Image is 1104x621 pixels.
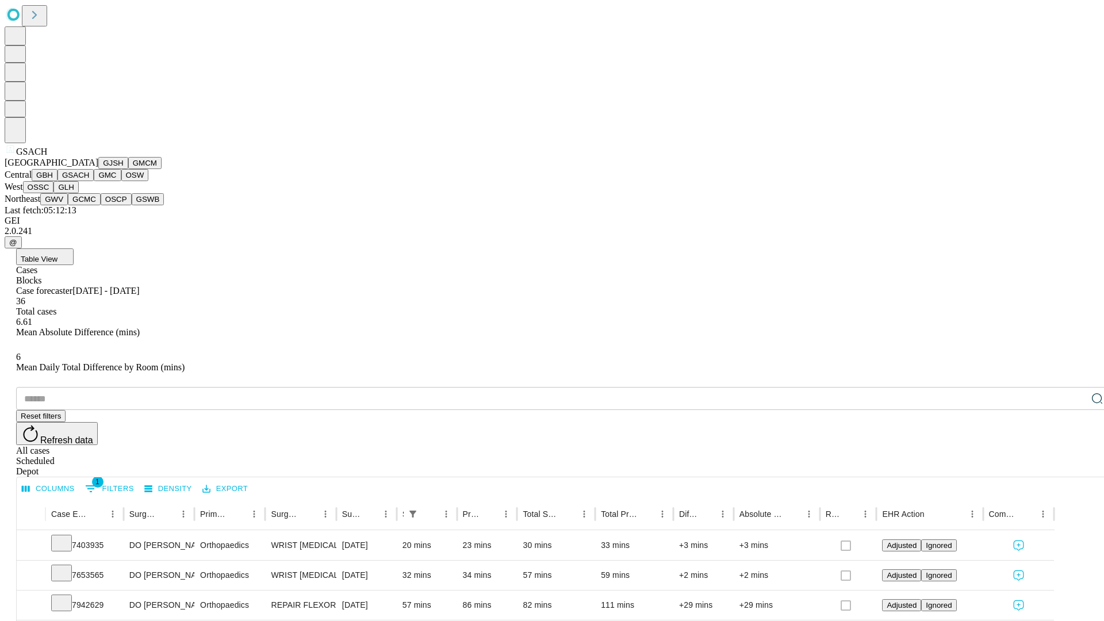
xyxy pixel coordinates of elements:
button: OSW [121,169,149,181]
button: GSWB [132,193,164,205]
button: Sort [926,506,942,522]
div: 32 mins [402,561,451,590]
span: Northeast [5,194,40,204]
div: GEI [5,216,1099,226]
span: 36 [16,296,25,306]
div: DO [PERSON_NAME] [PERSON_NAME] Do [129,561,189,590]
div: 23 mins [463,531,512,560]
div: 33 mins [601,531,668,560]
button: GCMC [68,193,101,205]
button: Adjusted [882,539,921,551]
button: GJSH [98,157,128,169]
span: 6 [16,352,21,362]
div: 7403935 [51,531,118,560]
div: 1 active filter [405,506,421,522]
div: Orthopaedics [200,591,259,620]
button: Sort [785,506,801,522]
span: Reset filters [21,412,61,420]
button: Select columns [19,480,78,498]
div: Surgeon Name [129,509,158,519]
button: Menu [576,506,592,522]
button: Menu [654,506,670,522]
button: Menu [801,506,817,522]
span: 1 [92,476,103,488]
span: Adjusted [887,541,917,550]
div: WRIST [MEDICAL_DATA] SURGERY RELEASE TRANSVERSE [MEDICAL_DATA] LIGAMENT [271,561,330,590]
button: Sort [841,506,857,522]
div: Resolved in EHR [826,509,841,519]
button: Reset filters [16,410,66,422]
div: Case Epic Id [51,509,87,519]
span: Ignored [926,541,952,550]
div: 82 mins [523,591,589,620]
button: Table View [16,248,74,265]
button: Sort [699,506,715,522]
div: WRIST [MEDICAL_DATA] SURGERY RELEASE TRANSVERSE [MEDICAL_DATA] LIGAMENT [271,531,330,560]
button: Expand [22,596,40,616]
button: Ignored [921,569,956,581]
button: Export [200,480,251,498]
div: Scheduled In Room Duration [402,509,404,519]
span: Adjusted [887,601,917,609]
button: Density [141,480,195,498]
button: GWV [40,193,68,205]
div: Surgery Date [342,509,361,519]
div: REPAIR FLEXOR TENDON HAND PRIMARY [271,591,330,620]
button: GMCM [128,157,162,169]
span: Table View [21,255,57,263]
div: [DATE] [342,591,391,620]
button: Menu [857,506,873,522]
span: Adjusted [887,571,917,580]
div: DO [PERSON_NAME] [PERSON_NAME] Do [129,531,189,560]
div: 2.0.241 [5,226,1099,236]
span: Mean Daily Total Difference by Room (mins) [16,362,185,372]
div: +29 mins [739,591,814,620]
div: Difference [679,509,697,519]
button: Adjusted [882,569,921,581]
span: West [5,182,23,191]
span: Last fetch: 05:12:13 [5,205,76,215]
div: 30 mins [523,531,589,560]
button: Sort [301,506,317,522]
div: Orthopaedics [200,531,259,560]
div: 86 mins [463,591,512,620]
button: Menu [438,506,454,522]
button: Sort [422,506,438,522]
div: DO [PERSON_NAME] [PERSON_NAME] Do [129,591,189,620]
button: Sort [1019,506,1035,522]
div: +3 mins [739,531,814,560]
div: 20 mins [402,531,451,560]
div: 111 mins [601,591,668,620]
button: Adjusted [882,599,921,611]
div: Absolute Difference [739,509,784,519]
div: [DATE] [342,561,391,590]
button: Menu [175,506,191,522]
button: Menu [317,506,333,522]
span: GSACH [16,147,47,156]
span: Ignored [926,601,952,609]
div: +29 mins [679,591,728,620]
button: GLH [53,181,78,193]
div: 59 mins [601,561,668,590]
button: Sort [230,506,246,522]
span: Case forecaster [16,286,72,296]
button: Expand [22,536,40,556]
button: Sort [89,506,105,522]
button: Sort [159,506,175,522]
button: Sort [560,506,576,522]
span: [DATE] - [DATE] [72,286,139,296]
button: Sort [638,506,654,522]
span: [GEOGRAPHIC_DATA] [5,158,98,167]
div: [DATE] [342,531,391,560]
button: @ [5,236,22,248]
button: Show filters [82,480,137,498]
span: Total cases [16,306,56,316]
div: +2 mins [739,561,814,590]
button: Menu [105,506,121,522]
span: Ignored [926,571,952,580]
button: Menu [498,506,514,522]
button: Show filters [405,506,421,522]
button: Menu [378,506,394,522]
button: Refresh data [16,422,98,445]
button: Ignored [921,539,956,551]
